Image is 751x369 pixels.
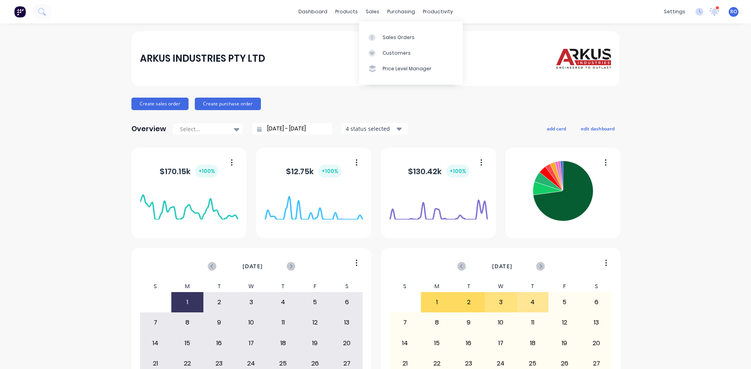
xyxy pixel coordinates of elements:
[660,6,689,18] div: settings
[453,281,485,292] div: T
[195,98,261,110] button: Create purchase order
[359,29,463,45] a: Sales Orders
[235,281,267,292] div: W
[359,45,463,61] a: Customers
[268,292,299,312] div: 4
[235,292,267,312] div: 3
[517,313,548,332] div: 11
[299,292,331,312] div: 5
[549,333,580,353] div: 19
[204,313,235,332] div: 9
[195,165,218,178] div: + 100 %
[390,313,421,332] div: 7
[517,333,548,353] div: 18
[341,123,408,135] button: 4 status selected
[267,281,299,292] div: T
[172,313,203,332] div: 8
[383,34,415,41] div: Sales Orders
[581,333,612,353] div: 20
[730,8,737,15] span: RO
[331,313,363,332] div: 13
[172,292,203,312] div: 1
[346,125,395,133] div: 4 status selected
[318,165,341,178] div: + 100 %
[203,281,235,292] div: T
[383,65,431,72] div: Price Level Manager
[131,121,166,137] div: Overview
[389,281,421,292] div: S
[204,333,235,353] div: 16
[576,123,620,134] button: edit dashboard
[171,281,203,292] div: M
[140,333,171,353] div: 14
[453,313,485,332] div: 9
[485,281,517,292] div: W
[243,262,263,271] span: [DATE]
[549,292,580,312] div: 5
[359,61,463,77] a: Price Level Manager
[268,313,299,332] div: 11
[390,333,421,353] div: 14
[299,313,331,332] div: 12
[331,281,363,292] div: S
[556,44,611,73] img: ARKUS INDUSTRIES PTY LTD
[160,165,218,178] div: $ 170.15k
[492,262,512,271] span: [DATE]
[421,313,453,332] div: 8
[204,292,235,312] div: 2
[581,292,612,312] div: 6
[362,6,383,18] div: sales
[331,333,363,353] div: 20
[446,165,469,178] div: + 100 %
[485,313,516,332] div: 10
[268,333,299,353] div: 18
[408,165,469,178] div: $ 130.42k
[295,6,331,18] a: dashboard
[421,292,453,312] div: 1
[14,6,26,18] img: Factory
[286,165,341,178] div: $ 12.75k
[542,123,571,134] button: add card
[580,281,613,292] div: S
[383,50,411,57] div: Customers
[517,292,548,312] div: 4
[140,51,265,66] div: ARKUS INDUSTRIES PTY LTD
[299,281,331,292] div: F
[383,6,419,18] div: purchasing
[421,333,453,353] div: 15
[131,98,189,110] button: Create sales order
[581,313,612,332] div: 13
[140,313,171,332] div: 7
[140,281,172,292] div: S
[299,333,331,353] div: 19
[453,333,485,353] div: 16
[421,281,453,292] div: M
[235,333,267,353] div: 17
[485,292,516,312] div: 3
[548,281,580,292] div: F
[517,281,549,292] div: T
[235,313,267,332] div: 10
[549,313,580,332] div: 12
[331,292,363,312] div: 6
[172,333,203,353] div: 15
[331,6,362,18] div: products
[419,6,457,18] div: productivity
[485,333,516,353] div: 17
[453,292,485,312] div: 2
